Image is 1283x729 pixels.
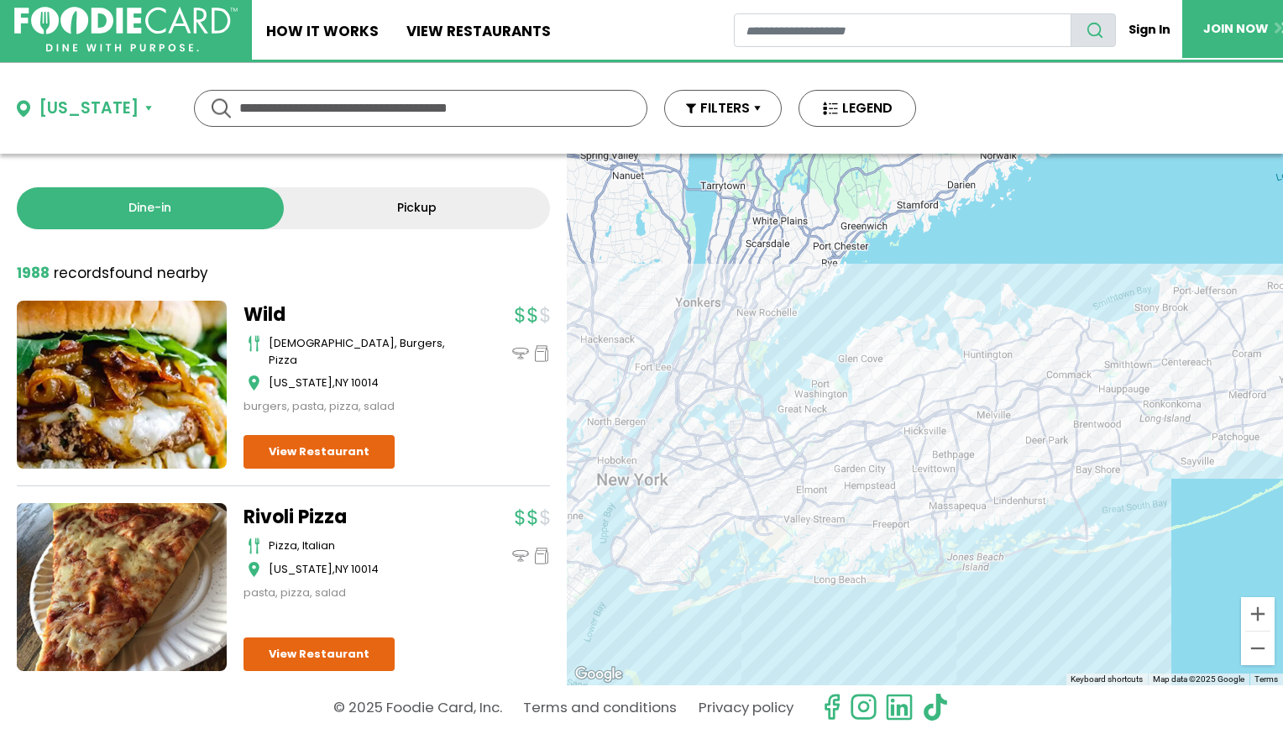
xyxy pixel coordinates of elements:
[244,503,453,531] a: Rivoli Pizza
[14,7,238,52] img: FoodieCard; Eat, Drink, Save, Donate
[248,335,260,352] img: cutlery_icon.svg
[17,97,152,121] button: [US_STATE]
[335,561,348,577] span: NY
[244,435,395,469] a: View Restaurant
[333,693,502,722] p: © 2025 Foodie Card, Inc.
[1153,674,1244,684] span: Map data ©2025 Google
[17,263,208,285] div: found nearby
[921,693,950,721] img: tiktok.svg
[248,375,260,391] img: map_icon.svg
[269,561,333,577] span: [US_STATE]
[269,375,453,391] div: ,
[17,263,50,283] strong: 1988
[1071,13,1116,47] button: search
[1254,674,1278,684] a: Terms
[248,538,260,554] img: cutlery_icon.svg
[351,375,379,391] span: 10014
[799,90,916,127] button: LEGEND
[39,97,139,121] div: [US_STATE]
[1241,597,1275,631] button: Zoom in
[351,561,379,577] span: 10014
[512,345,529,362] img: dinein_icon.svg
[523,693,677,722] a: Terms and conditions
[244,585,453,601] div: pasta, pizza, salad
[244,301,453,328] a: Wild
[699,693,793,722] a: Privacy policy
[335,375,348,391] span: NY
[269,538,453,554] div: Pizza, Italian
[248,561,260,578] img: map_icon.svg
[818,693,846,721] svg: check us out on facebook
[269,335,453,368] div: [DEMOGRAPHIC_DATA], burgers, pizza
[664,90,782,127] button: FILTERS
[269,561,453,578] div: ,
[533,345,550,362] img: pickup_icon.svg
[1116,13,1182,46] a: Sign In
[54,263,109,283] span: records
[1241,632,1275,665] button: Zoom out
[571,663,626,685] img: Google
[284,187,551,229] a: Pickup
[17,187,284,229] a: Dine-in
[533,548,550,564] img: pickup_icon.svg
[885,693,914,721] img: linkedin.svg
[734,13,1071,47] input: restaurant search
[269,375,333,391] span: [US_STATE]
[512,548,529,564] img: dinein_icon.svg
[571,663,626,685] a: Open this area in Google Maps (opens a new window)
[1071,674,1143,685] button: Keyboard shortcuts
[244,398,453,415] div: burgers, pasta, pizza, salad
[244,637,395,671] a: View Restaurant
